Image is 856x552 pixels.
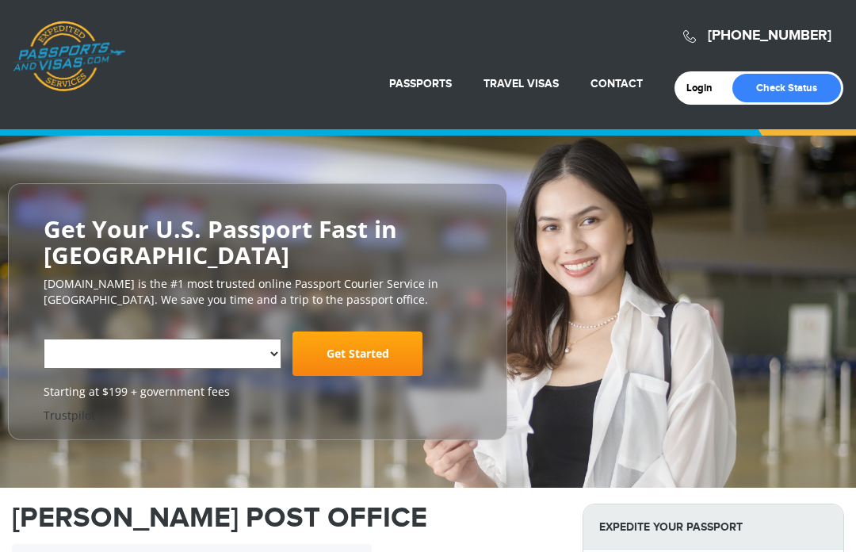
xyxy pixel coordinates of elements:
[389,77,452,90] a: Passports
[44,408,95,423] a: Trustpilot
[708,27,831,44] a: [PHONE_NUMBER]
[44,384,472,400] span: Starting at $199 + government fees
[13,21,125,92] a: Passports & [DOMAIN_NAME]
[732,74,841,102] a: Check Status
[44,276,472,308] p: [DOMAIN_NAME] is the #1 most trusted online Passport Courier Service in [GEOGRAPHIC_DATA]. We sav...
[44,216,472,268] h2: Get Your U.S. Passport Fast in [GEOGRAPHIC_DATA]
[583,504,843,550] strong: Expedite Your Passport
[686,82,724,94] a: Login
[483,77,559,90] a: Travel Visas
[292,332,422,376] a: Get Started
[12,504,559,532] h1: [PERSON_NAME] POST OFFICE
[590,77,643,90] a: Contact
